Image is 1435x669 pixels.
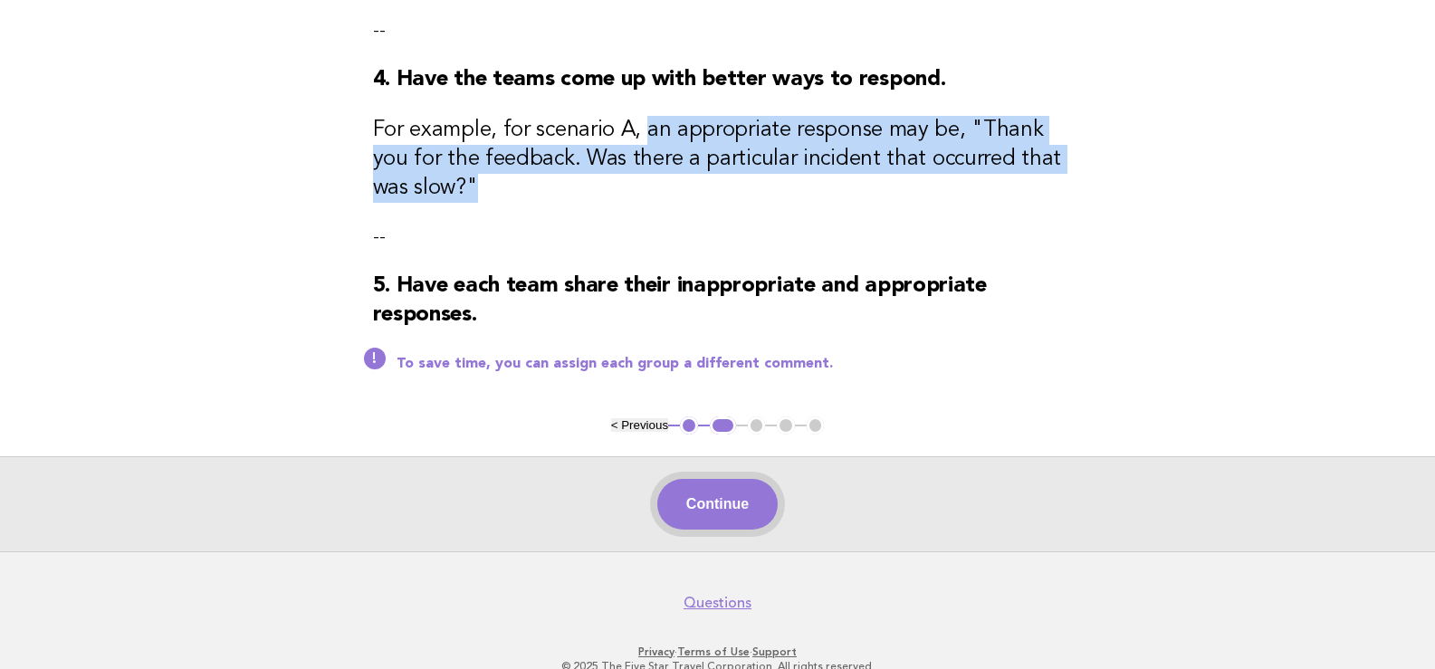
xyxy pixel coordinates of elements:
[373,69,946,91] strong: 4. Have the teams come up with better ways to respond.
[684,594,751,612] a: Questions
[373,18,1063,43] p: --
[373,225,1063,250] p: --
[752,645,797,658] a: Support
[373,275,987,326] strong: 5. Have each team share their inappropriate and appropriate responses.
[677,645,750,658] a: Terms of Use
[611,418,668,432] button: < Previous
[373,116,1063,203] h3: For example, for scenario A, an appropriate response may be, "Thank you for the feedback. Was the...
[164,645,1272,659] p: · ·
[638,645,674,658] a: Privacy
[657,479,778,530] button: Continue
[397,355,1063,373] p: To save time, you can assign each group a different comment.
[680,416,698,435] button: 1
[710,416,736,435] button: 2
